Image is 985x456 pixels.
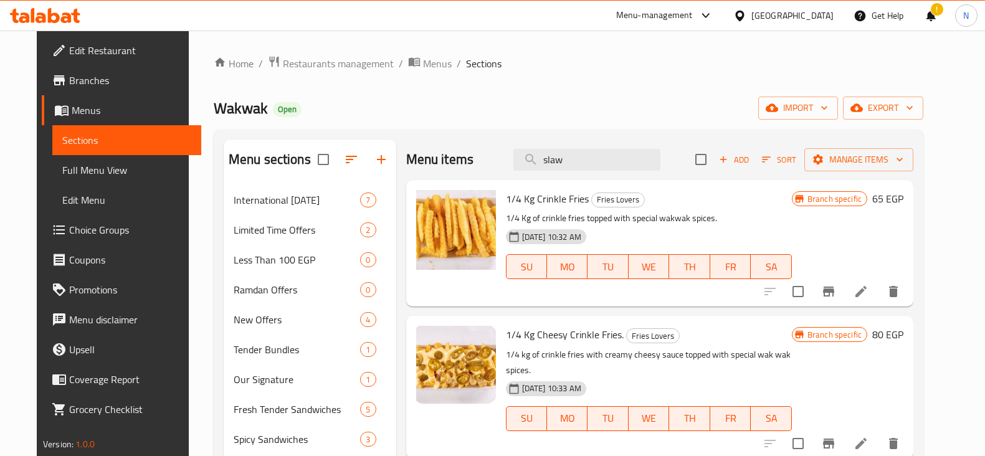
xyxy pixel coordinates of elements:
a: Coupons [42,245,201,275]
a: Choice Groups [42,215,201,245]
button: Manage items [804,148,913,171]
h2: Menu items [406,150,474,169]
span: TH [674,258,705,276]
a: Menus [42,95,201,125]
div: Open [273,102,302,117]
div: items [360,402,376,417]
span: [DATE] 10:33 AM [517,382,586,394]
a: Sections [52,125,201,155]
span: Edit Restaurant [69,43,191,58]
span: Fries Lovers [627,329,679,343]
div: Our Signature1 [224,364,396,394]
span: Branch specific [802,329,867,341]
span: WE [634,258,664,276]
span: MO [552,409,583,427]
span: FR [715,409,746,427]
span: Coverage Report [69,372,191,387]
span: 1/4 Kg Crinkle Fries [506,189,589,208]
button: Add section [366,145,396,174]
span: Wakwak [214,94,268,122]
button: WE [629,406,669,431]
span: Coupons [69,252,191,267]
button: SU [506,254,547,279]
span: Branch specific [802,193,867,205]
a: Edit menu item [854,436,868,451]
span: 3 [361,434,375,445]
a: Restaurants management [268,55,394,72]
nav: breadcrumb [214,55,923,72]
div: Fresh Tender Sandwiches5 [224,394,396,424]
button: Sort [759,150,799,169]
span: FR [715,258,746,276]
div: Fries Lovers [626,328,680,343]
div: [GEOGRAPHIC_DATA] [751,9,834,22]
span: SA [756,258,786,276]
span: Less Than 100 EGP [234,252,361,267]
span: SA [756,409,786,427]
button: SA [751,406,791,431]
span: Select all sections [310,146,336,173]
button: MO [547,254,588,279]
span: Sort sections [336,145,366,174]
span: Promotions [69,282,191,297]
div: Spicy Sandwiches3 [224,424,396,454]
img: 1/4 Kg Cheesy Crinkle Fries. [416,326,496,406]
div: International Potato Day [234,192,361,207]
span: Our Signature [234,372,361,387]
img: 1/4 Kg Crinkle Fries [416,190,496,270]
a: Edit Menu [52,185,201,215]
span: International [DATE] [234,192,361,207]
div: New Offers [234,312,361,327]
span: 4 [361,314,375,326]
span: 2 [361,224,375,236]
li: / [399,56,403,71]
div: Tender Bundles1 [224,335,396,364]
span: TH [674,409,705,427]
span: Branches [69,73,191,88]
span: Select to update [785,278,811,305]
button: FR [710,254,751,279]
button: Branch-specific-item [814,277,844,306]
div: New Offers4 [224,305,396,335]
span: Tender Bundles [234,342,361,357]
button: export [843,97,923,120]
div: items [360,222,376,237]
span: Upsell [69,342,191,357]
li: / [259,56,263,71]
span: import [768,100,828,116]
span: 0 [361,284,375,296]
button: Add [714,150,754,169]
button: TU [588,406,628,431]
button: import [758,97,838,120]
input: search [513,149,660,171]
span: N [963,9,969,22]
h2: Menu sections [229,150,311,169]
div: Spicy Sandwiches [234,432,361,447]
li: / [457,56,461,71]
span: Menu disclaimer [69,312,191,327]
div: items [360,432,376,447]
button: SA [751,254,791,279]
span: Ramdan Offers [234,282,361,297]
span: Fries Lovers [592,192,644,207]
a: Edit menu item [854,284,868,299]
button: WE [629,254,669,279]
span: Add [717,153,751,167]
button: TH [669,406,710,431]
a: Coverage Report [42,364,201,394]
span: Sections [466,56,502,71]
div: Less Than 100 EGP0 [224,245,396,275]
span: [DATE] 10:32 AM [517,231,586,243]
span: 1/4 Kg Cheesy Crinkle Fries. [506,325,624,344]
span: Sort [762,153,796,167]
span: export [853,100,913,116]
span: TU [592,409,623,427]
div: items [360,252,376,267]
span: SU [512,258,542,276]
span: Manage items [814,152,903,168]
div: Limited Time Offers2 [224,215,396,245]
span: Fresh Tender Sandwiches [234,402,361,417]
